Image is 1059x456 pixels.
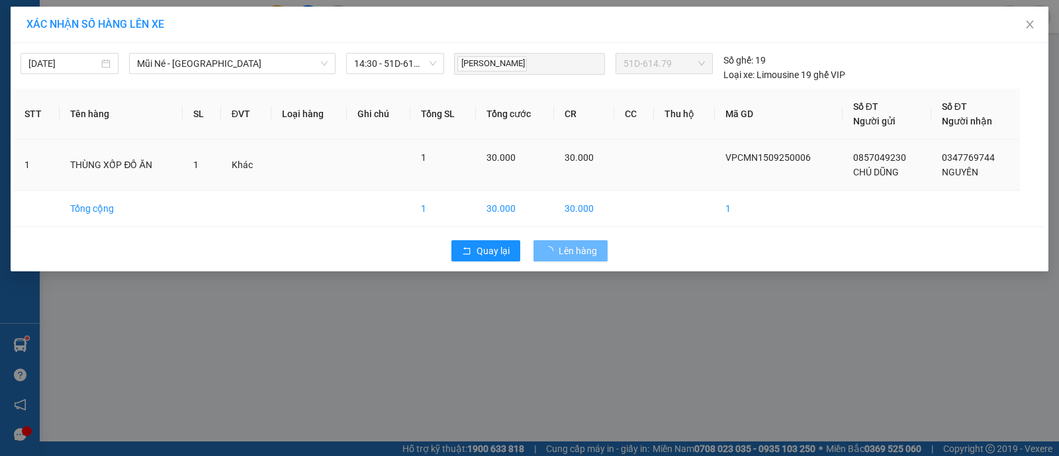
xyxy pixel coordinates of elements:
[26,18,164,30] span: XÁC NHẬN SỐ HÀNG LÊN XE
[451,240,520,261] button: rollbackQuay lại
[183,89,220,140] th: SL
[723,68,845,82] div: Limousine 19 ghế VIP
[554,191,614,227] td: 30.000
[91,71,176,115] li: VP VP [PERSON_NAME] Lão
[457,56,527,71] span: [PERSON_NAME]
[14,140,60,191] td: 1
[942,167,978,177] span: NGUYÊN
[623,54,705,73] span: 51D-614.79
[421,152,426,163] span: 1
[320,60,328,68] span: down
[614,89,654,140] th: CC
[723,53,753,68] span: Số ghế:
[715,191,843,227] td: 1
[60,140,183,191] td: THÙNG XỐP ĐỒ ĂN
[354,54,436,73] span: 14:30 - 51D-614.79
[410,89,476,140] th: Tổng SL
[544,246,559,255] span: loading
[7,7,53,53] img: logo.jpg
[410,191,476,227] td: 1
[654,89,715,140] th: Thu hộ
[942,152,995,163] span: 0347769744
[28,56,99,71] input: 15/09/2025
[942,116,992,126] span: Người nhận
[347,89,410,140] th: Ghi chú
[1011,7,1048,44] button: Close
[853,101,878,112] span: Số ĐT
[60,191,183,227] td: Tổng cộng
[559,244,597,258] span: Lên hàng
[715,89,843,140] th: Mã GD
[193,160,199,170] span: 1
[221,140,272,191] td: Khác
[7,7,192,56] li: Nam Hải Limousine
[486,152,516,163] span: 30.000
[565,152,594,163] span: 30.000
[462,246,471,257] span: rollback
[137,54,328,73] span: Mũi Né - Sài Gòn
[853,116,896,126] span: Người gửi
[723,68,755,82] span: Loại xe:
[533,240,608,261] button: Lên hàng
[723,53,766,68] div: 19
[60,89,183,140] th: Tên hàng
[221,89,272,140] th: ĐVT
[476,89,554,140] th: Tổng cước
[7,89,16,98] span: environment
[477,244,510,258] span: Quay lại
[853,167,899,177] span: CHÚ DŨNG
[14,89,60,140] th: STT
[853,152,906,163] span: 0857049230
[476,191,554,227] td: 30.000
[1025,19,1035,30] span: close
[942,101,967,112] span: Số ĐT
[7,71,91,86] li: VP VP chợ Mũi Né
[271,89,347,140] th: Loại hàng
[554,89,614,140] th: CR
[725,152,811,163] span: VPCMN1509250006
